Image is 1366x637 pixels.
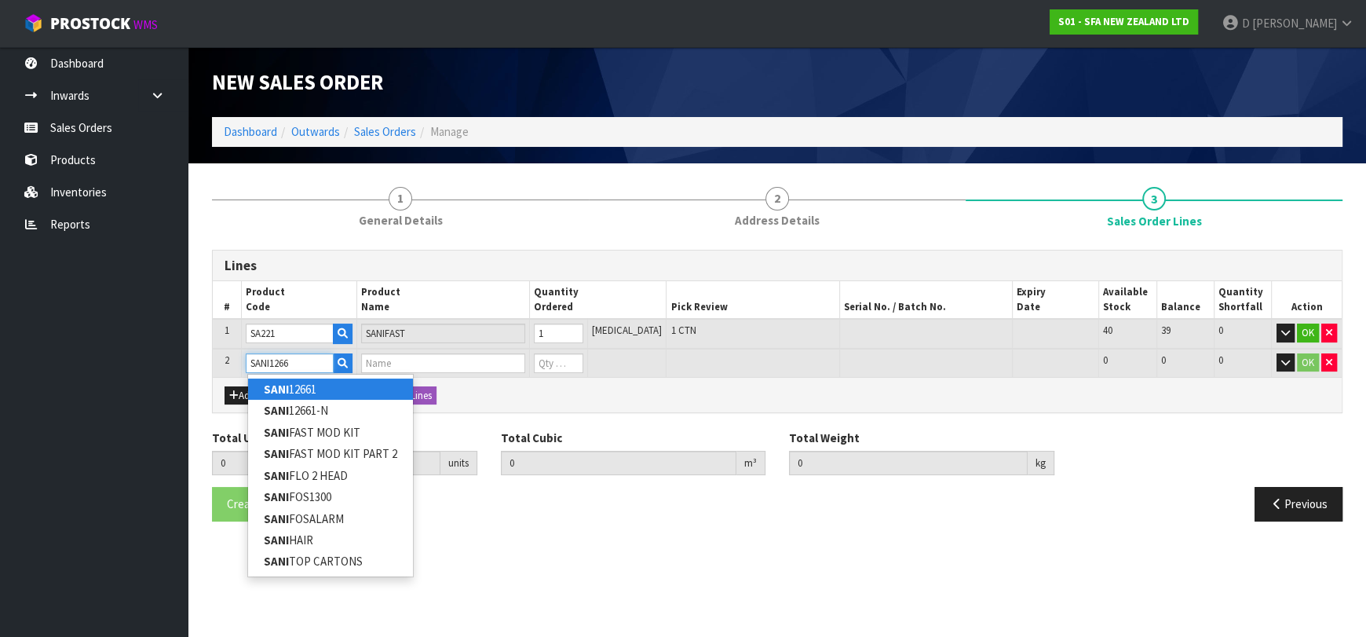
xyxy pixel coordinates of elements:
[264,511,289,526] strong: SANI
[264,446,289,461] strong: SANI
[670,324,696,337] span: 1 CTN
[225,324,229,337] span: 1
[264,554,289,569] strong: SANI
[430,124,469,139] span: Manage
[1218,353,1223,367] span: 0
[1252,16,1337,31] span: [PERSON_NAME]
[389,187,412,211] span: 1
[248,400,413,421] a: SANI12661-N
[264,533,289,547] strong: SANI
[248,529,413,551] a: SANIHAIR
[246,324,334,343] input: Code
[1297,324,1319,342] button: OK
[212,451,440,475] input: Total Units
[248,508,413,529] a: SANIFOSALARM
[1099,281,1156,319] th: Available Stock
[534,324,583,343] input: Qty Ordered
[248,486,413,507] a: SANIFOS1300
[534,353,583,373] input: Qty Ordered
[264,468,289,483] strong: SANI
[501,451,737,475] input: Total Cubic
[225,353,229,367] span: 2
[354,124,416,139] a: Sales Orders
[1107,213,1202,229] span: Sales Order Lines
[667,281,839,319] th: Pick Review
[246,353,334,373] input: Code
[213,281,242,319] th: #
[1255,487,1342,521] button: Previous
[1103,324,1112,337] span: 40
[1218,324,1223,337] span: 0
[1214,281,1271,319] th: Quantity Shortfall
[248,551,413,572] a: SANITOP CARTONS
[224,124,277,139] a: Dashboard
[440,451,477,476] div: units
[1058,15,1189,28] strong: S01 - SFA NEW ZEALAND LTD
[357,281,530,319] th: Product Name
[1297,353,1319,372] button: OK
[264,489,289,504] strong: SANI
[264,403,289,418] strong: SANI
[24,13,43,33] img: cube-alt.png
[1156,281,1214,319] th: Balance
[212,430,272,446] label: Total Units
[212,487,306,521] button: Create Order
[248,443,413,464] a: SANIFAST MOD KIT PART 2
[501,430,562,446] label: Total Cubic
[1161,324,1171,337] span: 39
[264,425,289,440] strong: SANI
[1272,281,1342,319] th: Action
[765,187,789,211] span: 2
[839,281,1012,319] th: Serial No. / Batch No.
[248,422,413,443] a: SANIFAST MOD KIT
[1103,353,1108,367] span: 0
[1028,451,1054,476] div: kg
[50,13,130,34] span: ProStock
[361,324,525,343] input: Name
[1161,353,1166,367] span: 0
[212,69,383,95] span: New Sales Order
[789,430,860,446] label: Total Weight
[592,324,662,337] span: [MEDICAL_DATA]
[735,212,820,229] span: Address Details
[242,281,357,319] th: Product Code
[133,17,158,32] small: WMS
[248,379,413,400] a: SANI12661
[530,281,667,319] th: Quantity Ordered
[227,496,291,511] span: Create Order
[1242,16,1250,31] span: D
[1012,281,1098,319] th: Expiry Date
[736,451,765,476] div: m³
[291,124,340,139] a: Outwards
[225,258,1330,273] h3: Lines
[789,451,1028,475] input: Total Weight
[212,238,1342,533] span: Sales Order Lines
[264,382,289,397] strong: SANI
[1142,187,1166,211] span: 3
[361,353,525,373] input: Name
[359,212,443,229] span: General Details
[225,386,279,405] button: Add Line
[248,465,413,486] a: SANIFLO 2 HEAD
